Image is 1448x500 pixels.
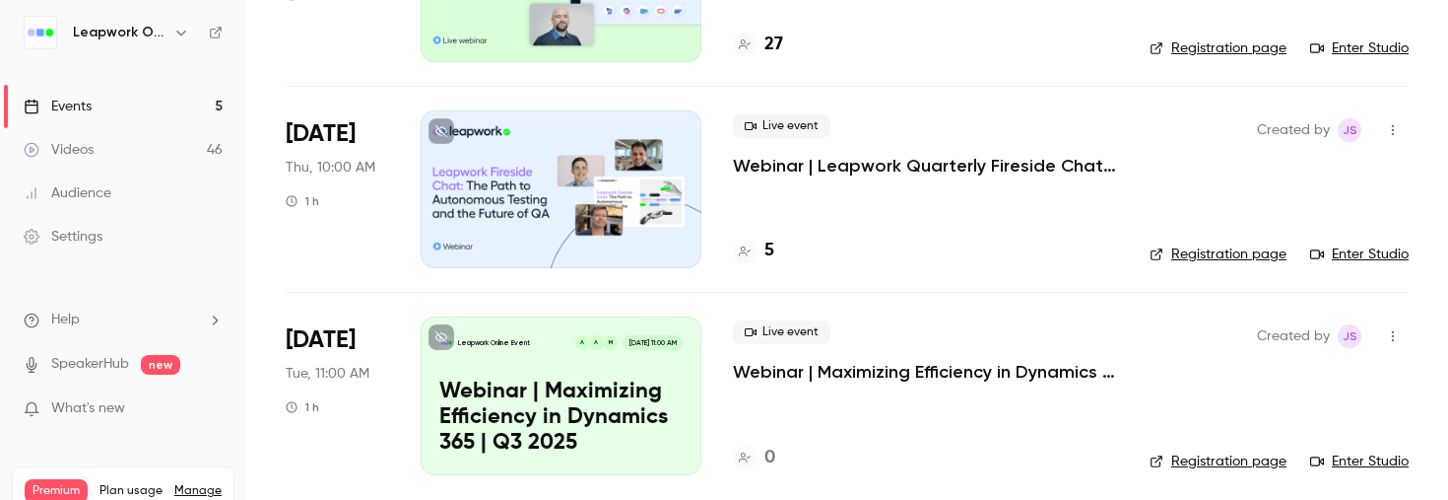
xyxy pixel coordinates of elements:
div: M [603,334,619,350]
div: A [574,334,590,350]
span: [DATE] [286,324,356,356]
div: Videos [24,140,94,160]
a: Manage [174,483,222,499]
div: Audience [24,183,111,203]
a: Registration page [1150,452,1286,471]
span: Thu, 10:00 AM [286,158,375,178]
div: Settings [24,227,102,247]
div: A [588,334,604,350]
div: 1 h [286,399,319,415]
p: Webinar | Maximizing Efficiency in Dynamics 365 | Q3 2025 [439,380,683,456]
h4: 27 [764,32,783,58]
span: What's new [51,398,125,419]
span: new [141,355,180,375]
a: Webinar | Leapwork Quarterly Fireside Chat | Q3 2025 [733,154,1118,178]
iframe: Noticeable Trigger [199,400,223,418]
img: Leapwork Online Event [25,17,56,48]
span: JS [1343,324,1357,348]
div: Events [24,97,92,116]
a: Enter Studio [1310,245,1409,264]
span: Tue, 11:00 AM [286,364,369,384]
li: help-dropdown-opener [24,310,223,330]
p: Leapwork Online Event [458,338,530,348]
div: Sep 30 Tue, 11:00 AM (America/New York) [286,317,389,474]
a: SpeakerHub [51,354,129,375]
span: [DATE] [286,118,356,150]
span: Live event [733,321,830,344]
span: JS [1343,118,1357,142]
span: Created by [1257,118,1330,142]
a: 0 [733,445,775,471]
h6: Leapwork Online Event [73,23,165,42]
h4: 5 [764,238,774,264]
span: Jaynesh Singh [1338,324,1361,348]
a: Webinar | Maximizing Efficiency in Dynamics 365 | Q3 2025Leapwork Online EventMAA[DATE] 11:00 AMW... [421,317,701,474]
span: Jaynesh Singh [1338,118,1361,142]
a: Registration page [1150,38,1286,58]
a: 27 [733,32,783,58]
h4: 0 [764,445,775,471]
span: Live event [733,114,830,138]
a: 5 [733,238,774,264]
div: Sep 25 Thu, 10:00 AM (America/New York) [286,110,389,268]
a: Enter Studio [1310,38,1409,58]
span: Help [51,310,80,330]
a: Registration page [1150,245,1286,264]
span: Created by [1257,324,1330,348]
span: Plan usage [99,483,163,499]
a: Enter Studio [1310,452,1409,471]
span: [DATE] 11:00 AM [623,335,682,349]
a: Webinar | Maximizing Efficiency in Dynamics 365 | Q3 2025 [733,360,1118,384]
div: 1 h [286,193,319,209]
